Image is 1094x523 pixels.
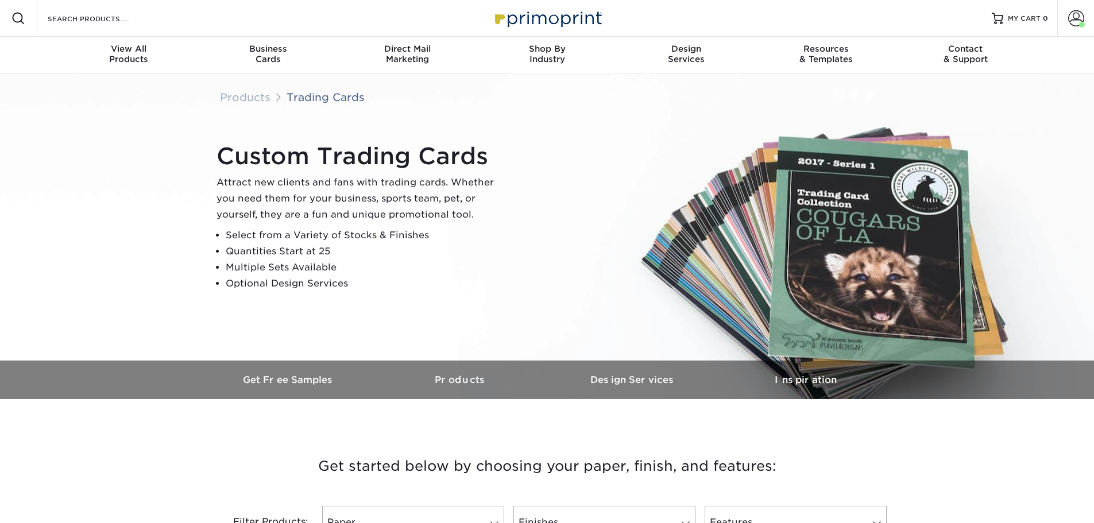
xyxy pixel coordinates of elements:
[217,175,504,223] p: Attract new clients and fans with trading cards. Whether you need them for your business, sports ...
[226,259,504,276] li: Multiple Sets Available
[896,44,1035,54] span: Contact
[756,44,896,64] div: & Templates
[720,374,892,385] h3: Inspiration
[198,44,338,64] div: Cards
[1008,14,1041,24] span: MY CART
[226,227,504,243] li: Select from a Variety of Stocks & Finishes
[547,374,720,385] h3: Design Services
[617,37,756,73] a: DesignServices
[477,37,617,73] a: Shop ByIndustry
[477,44,617,64] div: Industry
[756,37,896,73] a: Resources& Templates
[59,44,199,54] span: View All
[547,361,720,399] a: Design Services
[211,440,883,492] h3: Get started below by choosing your paper, finish, and features:
[756,44,896,54] span: Resources
[477,44,617,54] span: Shop By
[338,37,477,73] a: Direct MailMarketing
[220,91,270,103] a: Products
[720,361,892,399] a: Inspiration
[226,276,504,292] li: Optional Design Services
[203,374,375,385] h3: Get Free Samples
[1043,14,1048,22] span: 0
[375,361,547,399] a: Products
[59,44,199,64] div: Products
[896,37,1035,73] a: Contact& Support
[217,142,504,170] h1: Custom Trading Cards
[896,44,1035,64] div: & Support
[617,44,756,54] span: Design
[226,243,504,259] li: Quantities Start at 25
[287,91,365,103] a: Trading Cards
[617,44,756,64] div: Services
[375,374,547,385] h3: Products
[198,37,338,73] a: BusinessCards
[338,44,477,54] span: Direct Mail
[203,361,375,399] a: Get Free Samples
[338,44,477,64] div: Marketing
[198,44,338,54] span: Business
[47,11,159,25] input: SEARCH PRODUCTS.....
[490,6,605,30] img: Primoprint
[59,37,199,73] a: View AllProducts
